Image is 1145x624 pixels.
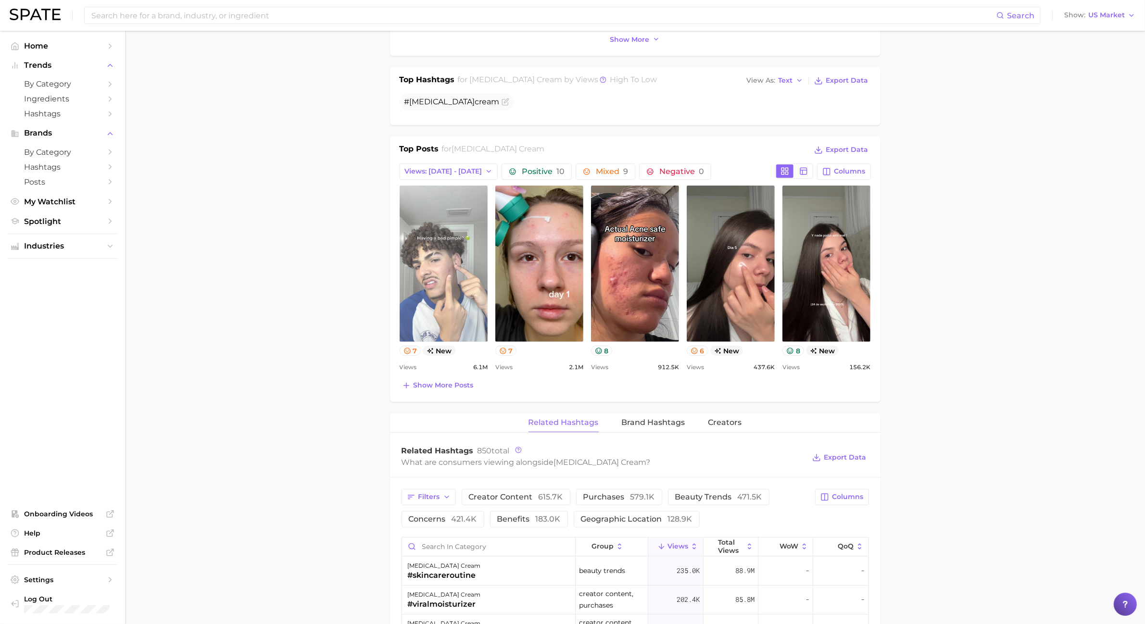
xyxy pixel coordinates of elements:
span: Product Releases [24,548,101,557]
span: Export Data [826,76,868,85]
span: [MEDICAL_DATA] cream [452,144,544,153]
button: 8 [782,346,804,356]
span: Log Out [24,595,110,603]
span: 615.7k [539,492,563,501]
span: - [805,565,809,576]
span: Views [782,362,800,373]
span: Views [400,362,417,373]
span: cream [475,97,500,106]
span: Related Hashtags [402,446,474,455]
button: [MEDICAL_DATA] cream#viralmoisturizercreator content, purchases202.4k85.8m-- [402,586,868,614]
span: My Watchlist [24,197,101,206]
span: Views [687,362,704,373]
span: Views [495,362,513,373]
button: Industries [8,239,117,253]
a: Spotlight [8,214,117,229]
button: Show more posts [400,379,476,392]
span: 128.9k [668,514,692,524]
span: Views [591,362,608,373]
button: Trends [8,58,117,73]
h1: Top Posts [400,143,439,158]
span: Industries [24,242,101,250]
button: [MEDICAL_DATA] cream#skincareroutinebeauty trends235.0k88.9m-- [402,557,868,586]
div: What are consumers viewing alongside ? [402,456,805,469]
span: Brand Hashtags [622,418,685,427]
span: Show more posts [414,381,474,389]
button: Columns [815,489,868,505]
button: group [576,537,649,556]
span: Views: [DATE] - [DATE] [405,167,482,175]
span: Negative [659,168,704,175]
button: QoQ [813,537,868,556]
button: Brands [8,126,117,140]
span: Search [1007,11,1034,20]
span: 6.1m [473,362,488,373]
span: 202.4k [677,594,700,605]
span: new [710,346,743,356]
a: My Watchlist [8,194,117,209]
span: 2.1m [569,362,583,373]
span: 85.8m [735,594,755,605]
button: 8 [591,346,613,356]
span: Show more [610,36,650,44]
span: new [806,346,839,356]
span: beauty trends [675,493,762,501]
h2: for by Views [457,74,657,87]
span: QoQ [838,542,854,550]
a: Settings [8,573,117,587]
input: Search here for a brand, industry, or ingredient [90,7,996,24]
a: Log out. Currently logged in with e-mail unhokang@lghnh.com. [8,592,117,617]
span: Home [24,41,101,50]
span: View As [747,78,776,83]
span: Hashtags [24,109,101,118]
button: Views: [DATE] - [DATE] [400,163,498,180]
h2: for [441,143,544,158]
span: # [404,97,500,106]
span: 235.0k [677,565,700,576]
span: Brands [24,129,101,137]
span: Views [667,542,688,550]
button: Show more [608,33,663,46]
span: creator content, purchases [579,588,645,611]
span: purchases [583,493,655,501]
a: Help [8,526,117,540]
span: Total Views [718,538,743,554]
span: 437.6k [754,362,775,373]
span: 10 [556,167,565,176]
span: [MEDICAL_DATA] [410,97,475,106]
button: ShowUS Market [1062,9,1138,22]
span: group [591,542,614,550]
span: US Market [1088,12,1125,18]
span: Positive [522,168,565,175]
span: Export Data [824,453,867,462]
a: Hashtags [8,106,117,121]
span: Trends [24,61,101,70]
span: Help [24,529,101,537]
span: 88.9m [735,565,755,576]
button: Export Data [810,451,868,464]
span: Creators [708,418,742,427]
span: 156.2k [849,362,870,373]
span: - [861,565,865,576]
button: 6 [687,346,708,356]
a: Onboarding Videos [8,507,117,521]
a: Home [8,38,117,53]
span: Onboarding Videos [24,510,101,518]
span: total [478,446,510,455]
button: Flag as miscategorized or irrelevant [502,98,509,106]
h1: Top Hashtags [400,74,455,87]
span: 0 [699,167,704,176]
span: 9 [623,167,628,176]
a: Product Releases [8,545,117,560]
span: beauty trends [579,565,625,576]
a: by Category [8,76,117,91]
span: Spotlight [24,217,101,226]
span: 421.4k [452,514,477,524]
span: benefits [497,515,561,523]
span: Columns [832,493,864,501]
span: Ingredients [24,94,101,103]
span: Columns [834,167,866,175]
span: 579.1k [630,492,655,501]
span: Export Data [826,146,868,154]
span: creator content [469,493,563,501]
